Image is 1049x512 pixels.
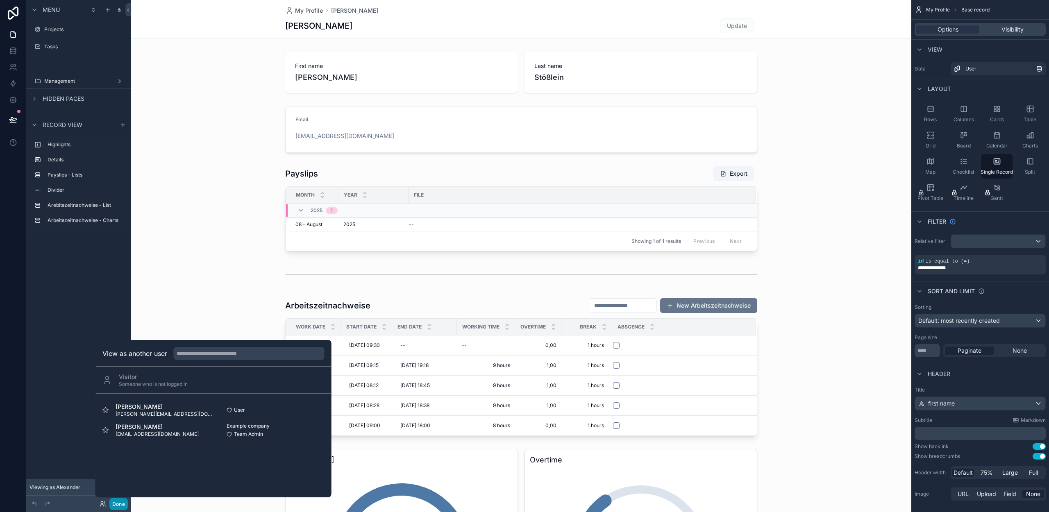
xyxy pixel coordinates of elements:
span: Gantt [990,195,1003,202]
span: Calendar [986,143,1008,149]
span: Timeline [954,195,974,202]
button: Done [109,498,128,510]
span: Sort And Limit [928,287,975,295]
button: Pivot Table [915,180,946,205]
span: first name [928,399,955,408]
button: Columns [948,102,979,126]
span: is equal to (=) [925,258,970,264]
div: scrollable content [915,427,1046,440]
label: Arebitszeitnachweise - List [48,202,123,208]
label: Relative filter [915,238,947,245]
a: Management [31,75,126,88]
span: 75% [981,469,993,477]
a: User [951,62,1046,75]
span: User [234,407,245,413]
button: Calendar [981,128,1013,152]
span: Columns [954,116,974,123]
span: Hidden pages [43,95,84,103]
div: scrollable content [26,134,131,235]
span: Full [1029,469,1038,477]
label: Tasks [44,43,125,50]
span: [PERSON_NAME] [116,403,213,411]
label: Page size [915,334,937,341]
label: Sorting [915,304,931,310]
span: Large [1002,469,1018,477]
span: [EMAIL_ADDRESS][DOMAIN_NAME] [116,431,199,437]
label: Header width [915,469,947,476]
button: Grid [915,128,946,152]
label: Management [44,78,113,84]
span: URL [958,490,969,498]
label: Title [915,387,1046,393]
span: Example company [227,423,270,429]
span: My Profile [295,7,323,15]
button: Map [915,154,946,179]
button: Gantt [981,180,1013,205]
label: Highlights [48,141,123,148]
span: Visibility [1001,25,1024,34]
a: Projects [31,23,126,36]
span: Visitor [119,373,188,381]
span: Menu [43,6,60,14]
button: Cards [981,102,1013,126]
span: Record view [43,121,82,129]
span: Header [928,370,950,378]
span: [PERSON_NAME] [116,423,199,431]
a: Markdown [1013,417,1046,424]
span: Default [954,469,973,477]
span: Field [1004,490,1016,498]
span: Cards [990,116,1004,123]
div: Show breadcrumbs [915,453,960,460]
span: My Profile [926,7,950,13]
label: Subtitle [915,417,932,424]
a: My Profile [285,7,323,15]
span: Rows [924,116,937,123]
button: Rows [915,102,946,126]
button: Checklist [948,154,979,179]
span: Layout [928,85,951,93]
div: Show backlink [915,443,949,450]
button: Charts [1014,128,1046,152]
span: View [928,45,942,54]
span: Options [938,25,958,34]
h1: [PERSON_NAME] [285,20,352,32]
span: Upload [977,490,996,498]
span: Map [925,169,935,175]
span: Base record [961,7,990,13]
button: Board [948,128,979,152]
span: Filter [928,217,946,226]
a: Tasks [31,40,126,53]
label: Image [915,491,947,497]
span: None [1026,490,1040,498]
span: Charts [1022,143,1038,149]
button: first name [915,396,1046,410]
button: Default: most recently created [915,314,1046,328]
span: Someone who is not logged in [119,381,188,387]
span: Markdown [1021,417,1046,424]
span: [PERSON_NAME][EMAIL_ADDRESS][DOMAIN_NAME] [116,411,213,417]
a: [PERSON_NAME] [331,7,378,15]
span: None [1013,347,1027,355]
button: Timeline [948,180,979,205]
span: Pivot Table [917,195,943,202]
span: id [918,258,924,264]
span: Default: most recently created [918,317,1000,324]
span: Table [1024,116,1036,123]
button: Split [1014,154,1046,179]
span: Paginate [958,347,981,355]
label: Divider [48,187,123,193]
span: Split [1025,169,1035,175]
label: Payslips - Lists [48,172,123,178]
span: Team Admin [234,431,263,437]
span: User [965,66,976,72]
span: Viewing as Alexander [30,484,80,491]
button: Single Record [981,154,1013,179]
label: Details [48,156,123,163]
span: Board [957,143,971,149]
label: Arbeitszeitnachweise - Charts [48,217,123,224]
label: Projects [44,26,125,33]
span: Single Record [981,169,1013,175]
span: Checklist [953,169,974,175]
button: Table [1014,102,1046,126]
